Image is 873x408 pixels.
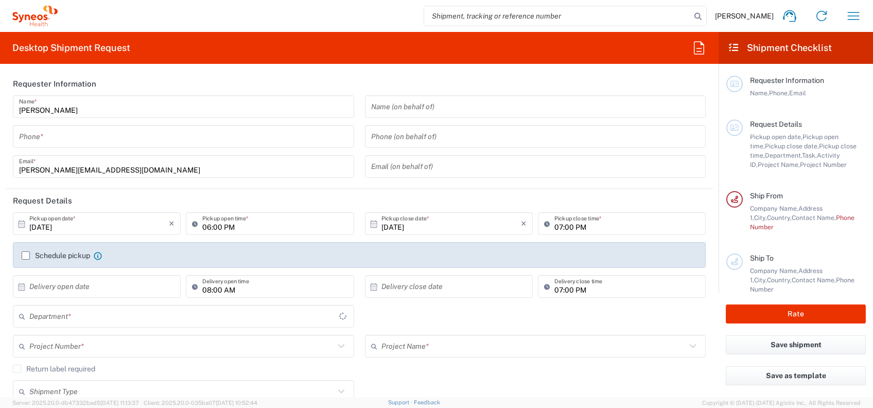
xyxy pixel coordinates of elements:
a: Feedback [414,399,440,405]
span: Email [789,89,806,97]
span: Server: 2025.20.0-db47332bad5 [12,400,139,406]
span: Phone, [769,89,789,97]
span: Company Name, [750,267,798,275]
span: [DATE] 11:13:37 [100,400,139,406]
span: Country, [767,214,792,222]
span: Project Name, [758,161,800,168]
button: Save as template [726,366,866,385]
h2: Desktop Shipment Request [12,42,130,54]
span: Contact Name, [792,214,836,222]
a: Support [388,399,414,405]
span: Ship To [750,254,774,262]
span: Ship From [750,192,783,200]
h2: Request Details [13,196,72,206]
span: City, [754,214,767,222]
button: Save shipment [726,335,866,354]
span: Country, [767,276,792,284]
span: Copyright © [DATE]-[DATE] Agistix Inc., All Rights Reserved [702,398,861,407]
span: [DATE] 10:52:44 [216,400,257,406]
span: Project Number [800,161,847,168]
span: Task, [802,151,817,159]
label: Schedule pickup [22,251,90,260]
span: Pickup close date, [765,142,819,150]
i: × [521,215,527,232]
span: Client: 2025.20.0-035ba07 [144,400,257,406]
span: Name, [750,89,769,97]
span: [PERSON_NAME] [715,11,774,21]
button: Rate [726,304,866,324]
span: Department, [765,151,802,159]
label: Return label required [13,365,95,373]
i: × [169,215,174,232]
input: Shipment, tracking or reference number [424,6,691,26]
h2: Requester Information [13,79,96,89]
span: Contact Name, [792,276,836,284]
span: Request Details [750,120,802,128]
span: Pickup open date, [750,133,802,141]
span: Requester Information [750,76,824,84]
span: Company Name, [750,205,798,212]
span: City, [754,276,767,284]
h2: Shipment Checklist [728,42,832,54]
